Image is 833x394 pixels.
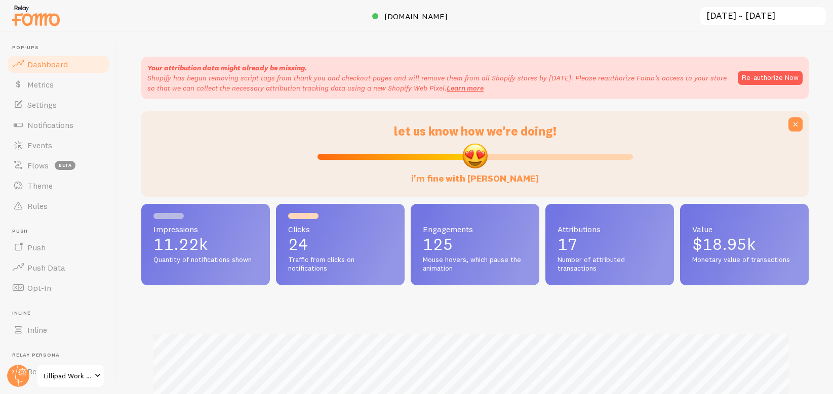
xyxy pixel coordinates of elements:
[6,196,110,216] a: Rules
[27,140,52,150] span: Events
[423,236,527,252] p: 125
[12,310,110,317] span: Inline
[6,361,110,381] a: Relay Persona new
[6,257,110,278] a: Push Data
[6,278,110,298] a: Opt-In
[558,225,662,233] span: Attributions
[6,237,110,257] a: Push
[12,228,110,235] span: Push
[447,83,484,93] a: Learn more
[27,120,73,130] span: Notifications
[6,135,110,155] a: Events
[153,236,258,252] p: 11.22k
[558,236,662,252] p: 17
[27,325,47,335] span: Inline
[288,255,392,273] span: Traffic from clicks on notifications
[288,236,392,252] p: 24
[6,155,110,176] a: Flows beta
[6,74,110,95] a: Metrics
[27,242,46,252] span: Push
[153,255,258,265] span: Quantity of notifications shown
[27,201,48,211] span: Rules
[423,255,527,273] span: Mouse hovers, which pause the animation
[692,234,756,254] span: $18.95k
[6,95,110,115] a: Settings
[27,160,49,170] span: Flows
[394,123,557,139] span: let us know how we're doing!
[558,255,662,273] span: Number of attributed transactions
[27,79,54,90] span: Metrics
[44,370,92,382] span: Lillipad Work Solutions
[27,181,53,191] span: Theme
[461,142,489,169] img: emoji.png
[411,163,539,185] label: i'm fine with [PERSON_NAME]
[27,283,51,293] span: Opt-In
[6,320,110,340] a: Inline
[36,364,105,388] a: Lillipad Work Solutions
[12,45,110,51] span: Pop-ups
[6,176,110,196] a: Theme
[27,262,65,273] span: Push Data
[55,161,75,170] span: beta
[12,352,110,359] span: Relay Persona
[27,59,68,69] span: Dashboard
[692,225,797,233] span: Value
[738,71,803,85] button: Re-authorize Now
[423,225,527,233] span: Engagements
[153,225,258,233] span: Impressions
[147,73,728,93] p: Shopify has begun removing script tags from thank you and checkout pages and will remove them fro...
[6,54,110,74] a: Dashboard
[27,100,57,110] span: Settings
[11,3,61,28] img: fomo-relay-logo-orange.svg
[6,115,110,135] a: Notifications
[288,225,392,233] span: Clicks
[147,63,307,72] strong: Your attribution data might already be missing.
[692,255,797,265] span: Monetary value of transactions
